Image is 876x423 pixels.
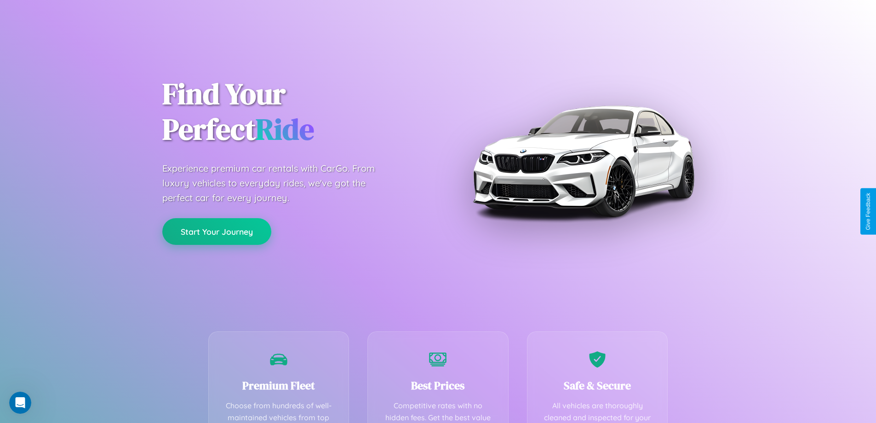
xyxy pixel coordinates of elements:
button: Start Your Journey [162,218,271,245]
h1: Find Your Perfect [162,76,424,147]
iframe: Intercom live chat [9,392,31,414]
h3: Safe & Secure [541,378,654,393]
span: Ride [256,109,314,149]
h3: Premium Fleet [223,378,335,393]
p: Experience premium car rentals with CarGo. From luxury vehicles to everyday rides, we've got the ... [162,161,392,205]
img: Premium BMW car rental vehicle [468,46,698,276]
div: Give Feedback [865,193,871,230]
h3: Best Prices [382,378,494,393]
